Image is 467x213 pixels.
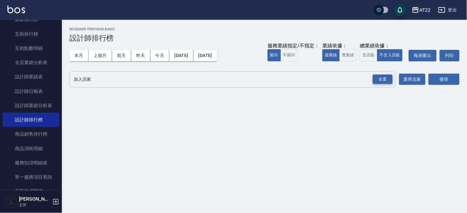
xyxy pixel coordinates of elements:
h3: 設計師排行榜 [69,34,460,42]
a: 設計師業績表 [2,70,59,84]
button: 前天 [112,50,131,61]
div: 服務業績指定/不指定： [268,43,319,49]
a: 服務扣項明細表 [2,156,59,170]
a: 全店業績分析表 [2,55,59,70]
button: 報表匯出 [409,50,437,61]
p: 主管 [19,202,50,208]
a: 互助點數明細 [2,41,59,55]
h5: [PERSON_NAME] [19,196,50,202]
a: 單一服務項目查詢 [2,170,59,184]
div: 全選 [373,75,393,84]
button: Open [372,73,394,85]
button: 不顯示 [281,49,298,61]
button: [DATE] [194,50,217,61]
div: 總業績依據： [360,43,406,49]
div: AT22 [419,6,431,14]
button: AT22 [409,4,433,16]
button: 上個月 [89,50,112,61]
h2: Designer Perform Basic [69,27,460,31]
button: 實業績 [339,49,357,61]
button: 含店販 [360,49,377,61]
button: [DATE] [169,50,193,61]
a: 店家排行榜 [2,12,59,27]
a: 設計師業績分析表 [2,98,59,113]
div: 業績依據： [322,43,357,49]
input: 店家名稱 [72,74,384,85]
a: 設計師日報表 [2,84,59,98]
button: save [394,4,406,16]
a: 設計師排行榜 [2,113,59,127]
button: 選擇店家 [399,74,426,85]
button: 虛業績 [322,49,340,61]
button: 列印 [440,50,460,61]
button: 本月 [69,50,89,61]
button: 今天 [151,50,170,61]
a: 商品消耗明細 [2,141,59,156]
button: 昨天 [131,50,151,61]
button: 不含入店販 [377,49,403,61]
img: Logo [7,6,25,13]
button: 登出 [436,4,460,16]
a: 互助排行榜 [2,27,59,41]
a: 商品銷售排行榜 [2,127,59,141]
button: 搜尋 [429,74,460,85]
button: 顯示 [268,49,281,61]
a: 店販抽成明細 [2,184,59,198]
img: Person [5,196,17,208]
